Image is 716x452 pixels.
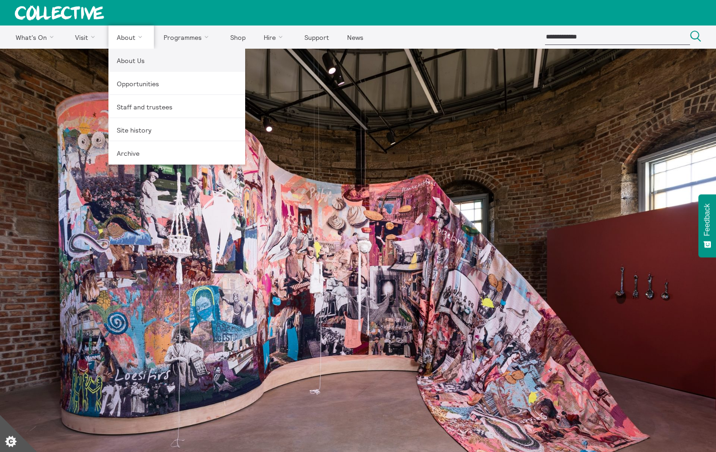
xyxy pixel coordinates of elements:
a: What's On [7,25,65,49]
a: About Us [108,49,245,72]
a: News [339,25,371,49]
a: Staff and trustees [108,95,245,118]
a: Opportunities [108,72,245,95]
a: Programmes [156,25,221,49]
a: Hire [256,25,295,49]
a: Support [296,25,337,49]
a: Site history [108,118,245,141]
a: Archive [108,141,245,165]
span: Feedback [703,204,711,236]
button: Feedback - Show survey [698,194,716,257]
a: About [108,25,154,49]
a: Shop [222,25,253,49]
a: Visit [67,25,107,49]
